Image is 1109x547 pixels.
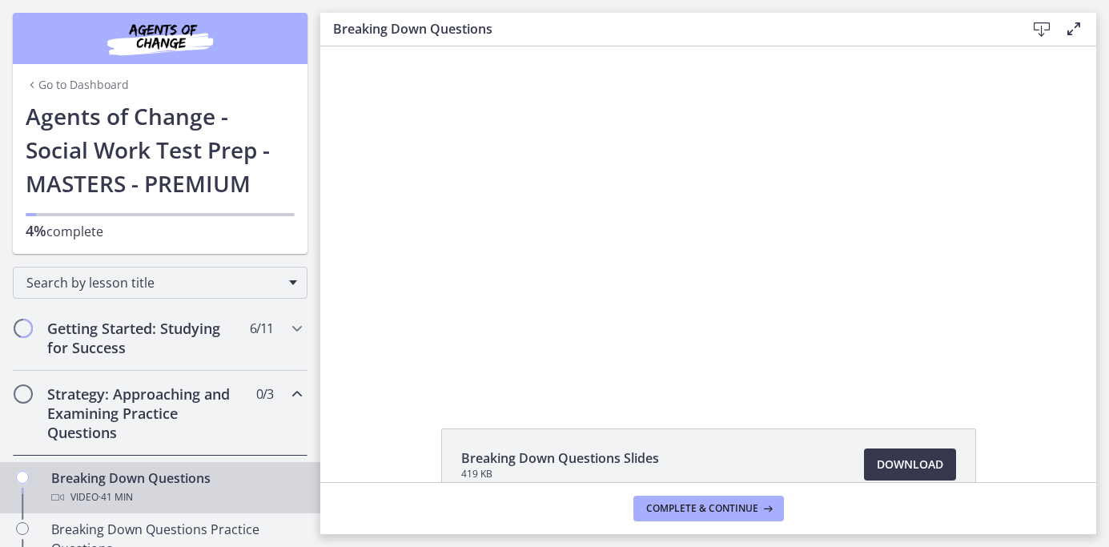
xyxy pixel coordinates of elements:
[864,448,956,481] a: Download
[26,77,129,93] a: Go to Dashboard
[320,46,1096,392] iframe: Video Lesson
[250,319,273,338] span: 6 / 11
[26,274,281,292] span: Search by lesson title
[64,19,256,58] img: Agents of Change
[256,384,273,404] span: 0 / 3
[47,384,243,442] h2: Strategy: Approaching and Examining Practice Questions
[877,455,943,474] span: Download
[461,448,659,468] span: Breaking Down Questions Slides
[333,19,1000,38] h3: Breaking Down Questions
[633,496,784,521] button: Complete & continue
[26,99,295,200] h1: Agents of Change - Social Work Test Prep - MASTERS - PREMIUM
[461,468,659,481] span: 419 KB
[646,502,758,515] span: Complete & continue
[26,221,295,241] p: complete
[47,319,243,357] h2: Getting Started: Studying for Success
[13,267,307,299] div: Search by lesson title
[51,469,301,507] div: Breaking Down Questions
[26,221,46,240] span: 4%
[51,488,301,507] div: Video
[98,488,133,507] span: · 41 min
